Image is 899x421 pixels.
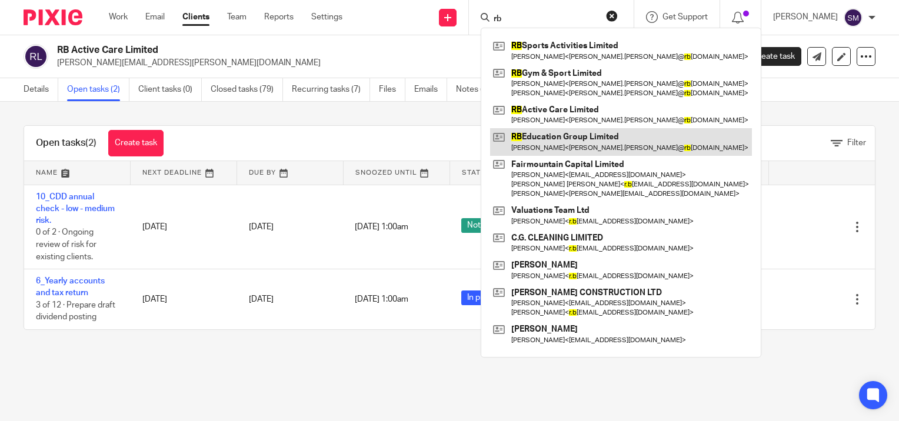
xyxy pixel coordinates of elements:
a: Work [109,11,128,23]
img: Pixie [24,9,82,25]
span: [DATE] 1:00am [355,223,408,231]
p: [PERSON_NAME][EMAIL_ADDRESS][PERSON_NAME][DOMAIN_NAME] [57,57,715,69]
a: Email [145,11,165,23]
span: [DATE] 1:00am [355,295,408,303]
a: Client tasks (0) [138,78,202,101]
a: Team [227,11,247,23]
img: svg%3E [24,44,48,69]
span: Not started [461,218,515,233]
span: [DATE] [249,295,274,303]
a: Reports [264,11,294,23]
a: Create task [108,130,164,156]
span: [DATE] [249,223,274,231]
a: Settings [311,11,342,23]
a: Details [24,78,58,101]
a: Files [379,78,405,101]
span: In progress [461,290,514,305]
input: Search [492,14,598,25]
span: Get Support [662,13,708,21]
a: Notes (0) [456,78,499,101]
span: 0 of 2 · Ongoing review of risk for existing clients. [36,229,96,261]
span: Filter [847,139,866,147]
h1: Open tasks [36,137,96,149]
a: Open tasks (2) [67,78,129,101]
td: [DATE] [131,185,237,269]
a: Emails [414,78,447,101]
span: (2) [85,138,96,148]
a: Recurring tasks (7) [292,78,370,101]
td: [DATE] [131,269,237,329]
h2: RB Active Care Limited [57,44,584,56]
img: svg%3E [844,8,863,27]
a: 6_Yearly accounts and tax return [36,277,105,297]
p: [PERSON_NAME] [773,11,838,23]
span: Snoozed Until [355,169,417,176]
button: Clear [606,10,618,22]
a: Clients [182,11,209,23]
a: Closed tasks (79) [211,78,283,101]
span: 3 of 12 · Prepare draft dividend posting [36,301,115,322]
span: Status [462,169,491,176]
a: Create task [733,47,801,66]
a: 10_CDD annual check - low - medium risk. [36,193,115,225]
